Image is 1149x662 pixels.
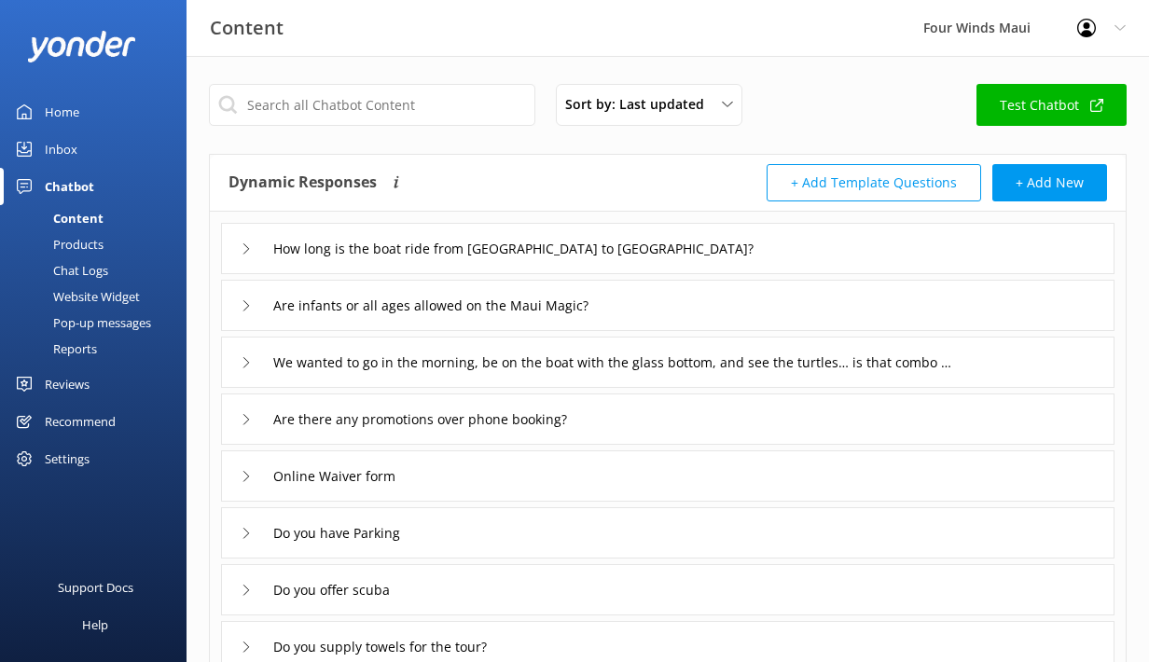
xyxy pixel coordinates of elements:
div: Reviews [45,365,90,403]
a: Reports [11,336,187,362]
div: Support Docs [58,569,133,606]
img: yonder-white-logo.png [28,31,135,62]
h3: Content [210,13,284,43]
a: Website Widget [11,283,187,310]
div: Inbox [45,131,77,168]
div: Content [11,205,104,231]
div: Reports [11,336,97,362]
a: Test Chatbot [976,84,1127,126]
a: Products [11,231,187,257]
h4: Dynamic Responses [228,164,377,201]
div: Help [82,606,108,643]
a: Chat Logs [11,257,187,283]
span: Sort by: Last updated [565,94,715,115]
div: Products [11,231,104,257]
div: Home [45,93,79,131]
a: Pop-up messages [11,310,187,336]
div: Website Widget [11,283,140,310]
div: Chat Logs [11,257,108,283]
input: Search all Chatbot Content [209,84,535,126]
a: Content [11,205,187,231]
div: Settings [45,440,90,477]
button: + Add Template Questions [767,164,981,201]
div: Recommend [45,403,116,440]
div: Pop-up messages [11,310,151,336]
div: Chatbot [45,168,94,205]
button: + Add New [992,164,1107,201]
